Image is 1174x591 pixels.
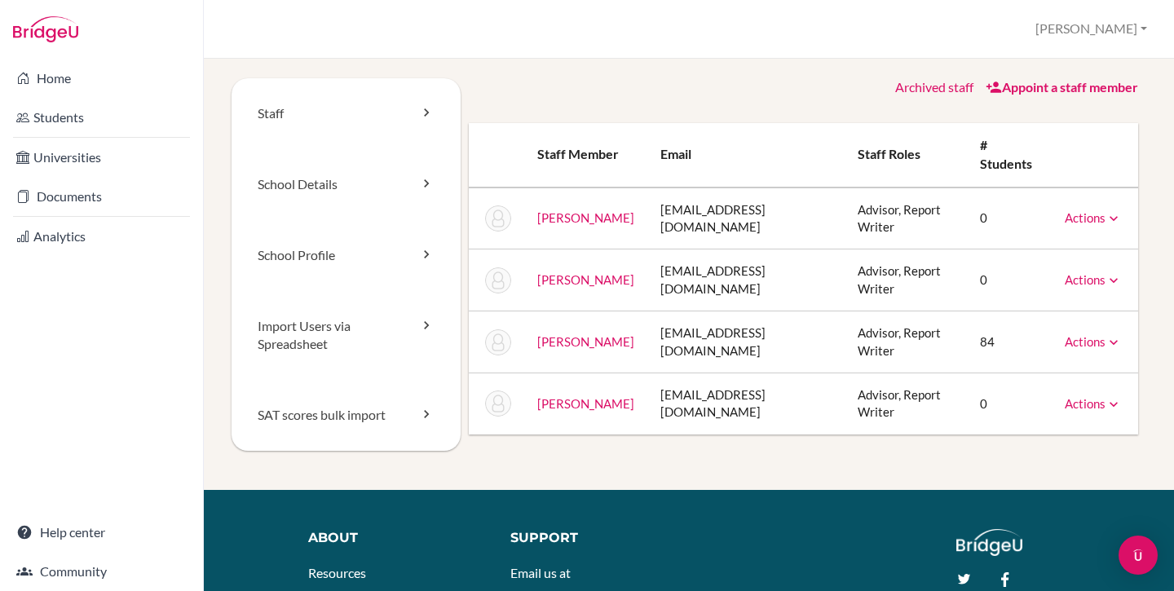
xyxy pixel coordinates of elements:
a: SAT scores bulk import [232,380,461,451]
td: Advisor, Report Writer [845,249,967,311]
div: About [308,529,487,548]
td: 84 [967,311,1052,373]
a: Appoint a staff member [986,79,1138,95]
button: [PERSON_NAME] [1028,14,1154,44]
a: Help center [3,516,200,549]
a: Actions [1065,210,1122,225]
td: [EMAIL_ADDRESS][DOMAIN_NAME] [647,249,845,311]
div: Open Intercom Messenger [1119,536,1158,575]
img: Tara Singh [485,390,511,417]
td: Advisor, Report Writer [845,373,967,434]
img: Kshitiza Singh [485,329,511,355]
a: Staff [232,78,461,149]
td: [EMAIL_ADDRESS][DOMAIN_NAME] [647,187,845,249]
a: Community [3,555,200,588]
a: [PERSON_NAME] [537,210,634,225]
img: Linda Allan [485,267,511,293]
a: Actions [1065,272,1122,287]
a: [PERSON_NAME] [537,396,634,411]
td: 0 [967,373,1052,434]
th: Email [647,123,845,187]
a: Universities [3,141,200,174]
img: Linda Allan [485,205,511,232]
th: # students [967,123,1052,187]
img: logo_white@2x-f4f0deed5e89b7ecb1c2cc34c3e3d731f90f0f143d5ea2071677605dd97b5244.png [956,529,1022,556]
td: 0 [967,249,1052,311]
div: Support [510,529,677,548]
a: Documents [3,180,200,213]
a: Home [3,62,200,95]
td: 0 [967,187,1052,249]
a: Actions [1065,396,1122,411]
a: School Profile [232,220,461,291]
a: Analytics [3,220,200,253]
a: Resources [308,565,366,580]
td: Advisor, Report Writer [845,311,967,373]
a: [PERSON_NAME] [537,272,634,287]
td: Advisor, Report Writer [845,187,967,249]
a: [PERSON_NAME] [537,334,634,349]
a: Archived staff [895,79,973,95]
img: Bridge-U [13,16,78,42]
td: [EMAIL_ADDRESS][DOMAIN_NAME] [647,373,845,434]
th: Staff member [524,123,647,187]
a: School Details [232,149,461,220]
a: Actions [1065,334,1122,349]
a: Import Users via Spreadsheet [232,291,461,381]
td: [EMAIL_ADDRESS][DOMAIN_NAME] [647,311,845,373]
a: Students [3,101,200,134]
th: Staff roles [845,123,967,187]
